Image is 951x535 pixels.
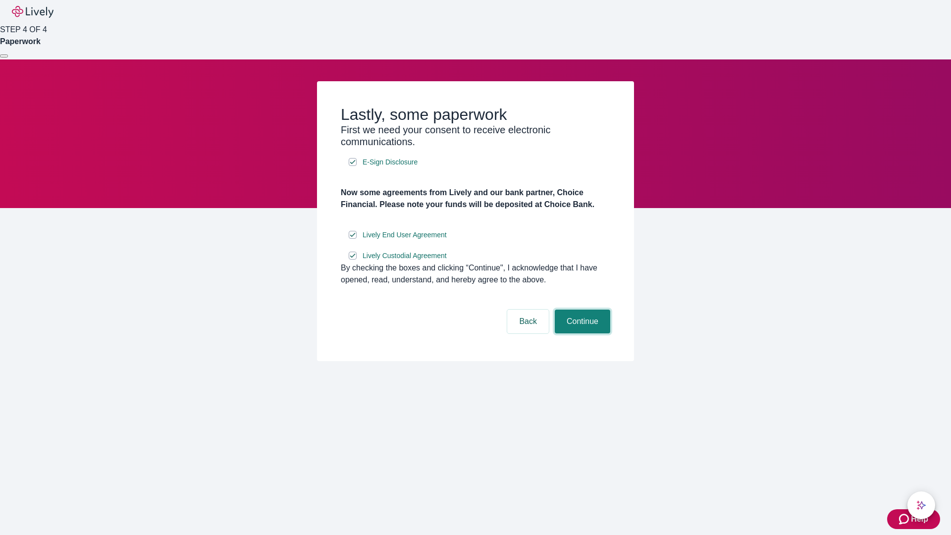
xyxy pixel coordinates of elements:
[916,500,926,510] svg: Lively AI Assistant
[341,262,610,286] div: By checking the boxes and clicking “Continue", I acknowledge that I have opened, read, understand...
[341,124,610,148] h3: First we need your consent to receive electronic communications.
[899,513,911,525] svg: Zendesk support icon
[911,513,928,525] span: Help
[361,250,449,262] a: e-sign disclosure document
[907,491,935,519] button: chat
[363,230,447,240] span: Lively End User Agreement
[363,157,418,167] span: E-Sign Disclosure
[363,251,447,261] span: Lively Custodial Agreement
[361,229,449,241] a: e-sign disclosure document
[555,310,610,333] button: Continue
[12,6,53,18] img: Lively
[507,310,549,333] button: Back
[341,187,610,211] h4: Now some agreements from Lively and our bank partner, Choice Financial. Please note your funds wi...
[361,156,420,168] a: e-sign disclosure document
[887,509,940,529] button: Zendesk support iconHelp
[341,105,610,124] h2: Lastly, some paperwork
